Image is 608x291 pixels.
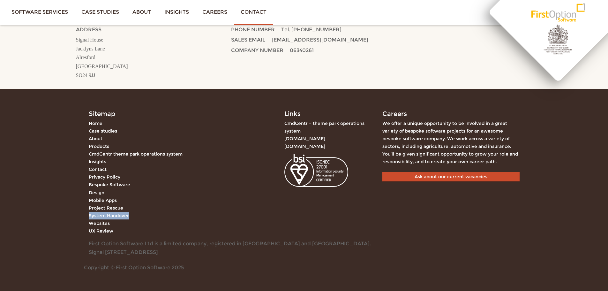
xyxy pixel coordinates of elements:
a: Contact [89,166,107,172]
div: Careers [382,108,520,119]
a: Design [89,190,104,195]
a: Privacy Policy [89,174,120,180]
a: Bespoke Software [89,182,130,188]
p: Jacklyns Lane [76,44,183,53]
a: Mobile Apps [89,197,117,203]
a: UX Review [89,228,113,234]
a: CmdCentr – theme park operations system [284,120,364,134]
img: First Option Software ISO 270001 certification [284,154,348,187]
a: About [89,136,102,142]
span: Tel. [PHONE_NUMBER] [281,27,342,33]
p: SO24 9JJ [76,71,183,80]
div: Copyright © First Option Software 2025 [84,257,524,272]
div: We offer a unique opportunity to be involved in a great variety of bespoke software projects for ... [382,119,520,166]
p: ADDRESS [76,25,183,36]
a: Home [89,120,102,126]
a: Project Rescue [89,205,123,211]
a: Ask about our current vacancies [382,172,520,181]
p: PHONE NUMBER [231,25,493,36]
p: SALES EMAIL [231,35,493,46]
p: COMPANY NUMBER [231,46,493,57]
span: [EMAIL_ADDRESS][DOMAIN_NAME] [272,37,368,43]
span: 06340261 [290,47,314,53]
a: Websites [89,220,110,226]
a: Case studies [89,128,117,134]
p: Signal House [76,35,183,44]
a: CmdCentr theme park operations system [89,151,183,157]
a: Insights [89,159,106,165]
a: System Handover [89,213,129,218]
div: First Option Software Ltd is a limited company, registered in [GEOGRAPHIC_DATA] and [GEOGRAPHIC_D... [84,239,378,257]
div: Links [284,108,373,119]
a: [DOMAIN_NAME] [284,143,325,149]
p: Alresford [76,53,183,62]
div: Sitemap [89,108,275,119]
a: Products [89,143,109,149]
a: [DOMAIN_NAME] [284,136,325,142]
p: [GEOGRAPHIC_DATA] [76,62,183,71]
